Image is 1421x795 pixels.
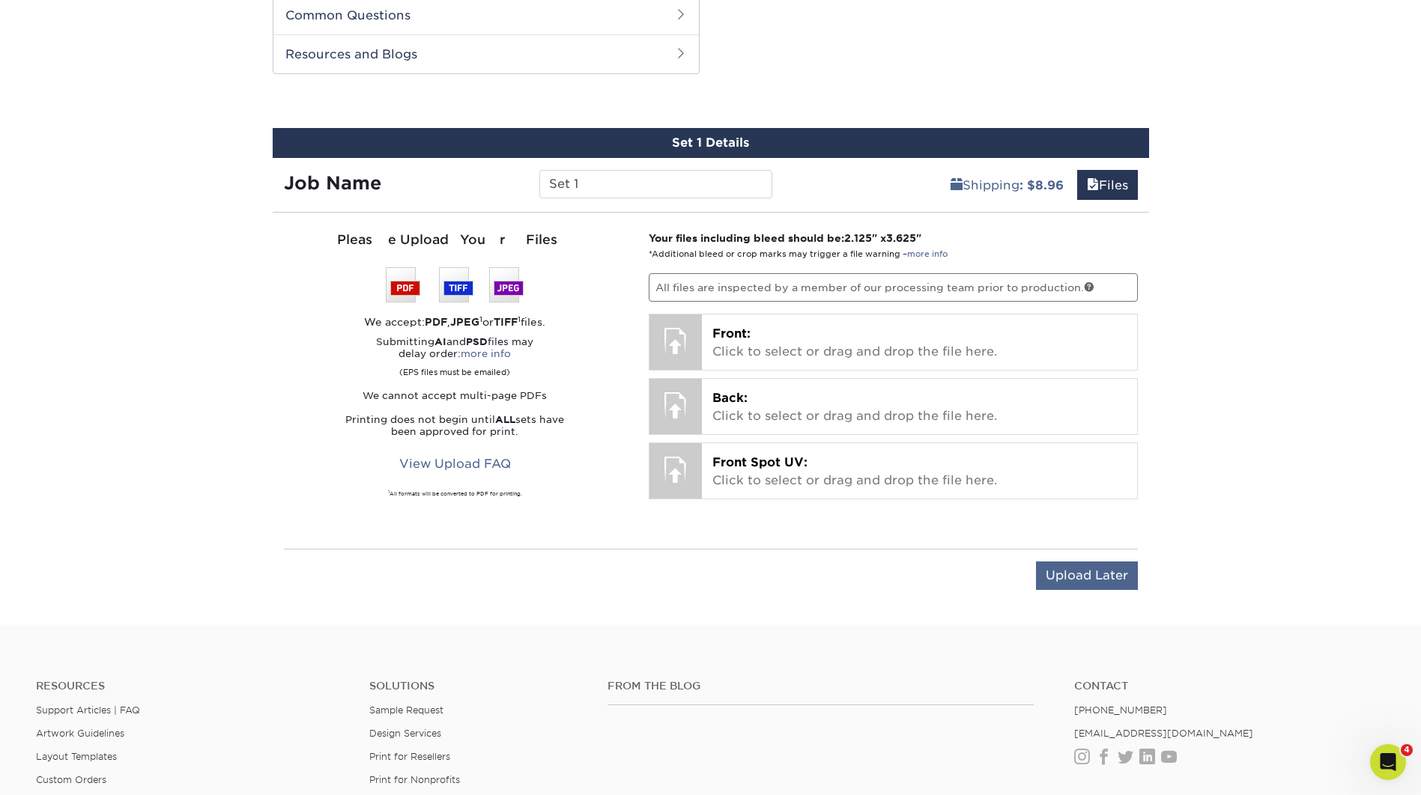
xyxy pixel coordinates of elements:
[450,316,479,328] strong: JPEG
[399,360,510,378] small: (EPS files must be emailed)
[1087,178,1099,192] span: files
[390,450,521,478] a: View Upload FAQ
[712,389,1127,425] p: Click to select or drag and drop the file here.
[951,178,963,192] span: shipping
[1019,178,1064,192] b: : $8.96
[712,326,751,341] span: Front:
[886,232,916,244] span: 3.625
[284,390,627,402] p: We cannot accept multi-page PDFs
[649,273,1138,302] p: All files are inspected by a member of our processing team prior to production.
[1401,744,1413,756] span: 4
[388,490,390,494] sup: 1
[273,128,1149,158] div: Set 1 Details
[273,34,699,73] h2: Resources and Blogs
[1074,728,1253,739] a: [EMAIL_ADDRESS][DOMAIN_NAME]
[518,314,521,323] sup: 1
[649,249,948,259] small: *Additional bleed or crop marks may trigger a file warning –
[1077,170,1138,200] a: Files
[649,232,921,244] strong: Your files including bleed should be: " x "
[1036,561,1138,590] input: Upload Later
[495,414,515,425] strong: ALL
[1370,744,1406,780] iframe: Intercom live chat
[712,454,1127,490] p: Click to select or drag and drop the file here.
[712,391,748,405] span: Back:
[36,680,347,692] h4: Resources
[284,414,627,438] p: Printing does not begin until sets have been approved for print.
[479,314,482,323] sup: 1
[434,336,446,347] strong: AI
[1074,680,1385,692] a: Contact
[941,170,1073,200] a: Shipping: $8.96
[608,680,1034,692] h4: From the Blog
[369,728,441,739] a: Design Services
[284,490,627,498] div: All formats will be converted to PDF for printing.
[1074,704,1167,716] a: [PHONE_NUMBER]
[539,170,772,198] input: Enter a job name
[466,336,488,347] strong: PSD
[461,348,511,359] a: more info
[284,314,627,329] div: We accept: , or files.
[369,774,460,785] a: Print for Nonprofits
[386,267,524,302] img: We accept: PSD, TIFF, or JPEG (JPG)
[36,704,140,716] a: Support Articles | FAQ
[907,249,948,259] a: more info
[494,316,518,328] strong: TIFF
[36,728,124,739] a: Artwork Guidelines
[369,704,443,716] a: Sample Request
[369,751,450,762] a: Print for Resellers
[284,336,627,378] p: Submitting and files may delay order:
[284,172,381,194] strong: Job Name
[844,232,872,244] span: 2.125
[425,316,447,328] strong: PDF
[712,455,808,469] span: Front Spot UV:
[369,680,585,692] h4: Solutions
[712,325,1127,361] p: Click to select or drag and drop the file here.
[284,231,627,250] div: Please Upload Your Files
